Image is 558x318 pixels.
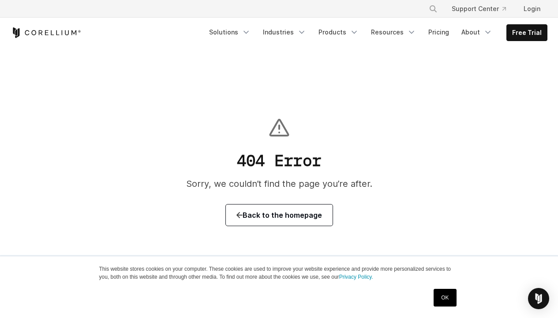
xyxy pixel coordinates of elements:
[236,210,322,220] span: Back to the homepage
[313,24,364,40] a: Products
[517,1,547,17] a: Login
[425,1,441,17] button: Search
[418,1,547,17] div: Navigation Menu
[226,204,333,226] a: Back to the homepage
[456,24,498,40] a: About
[99,265,459,281] p: This website stores cookies on your computer. These cookies are used to improve your website expe...
[423,24,454,40] a: Pricing
[507,25,547,41] a: Free Trial
[434,289,456,307] a: OK
[528,288,549,309] div: Open Intercom Messenger
[366,24,421,40] a: Resources
[339,274,373,280] a: Privacy Policy.
[258,24,311,40] a: Industries
[445,1,513,17] a: Support Center
[204,24,547,41] div: Navigation Menu
[204,24,256,40] a: Solutions
[11,27,81,38] a: Corellium Home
